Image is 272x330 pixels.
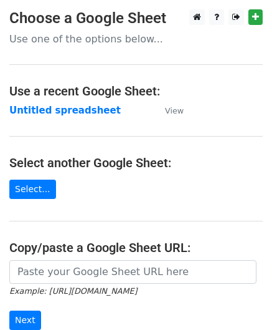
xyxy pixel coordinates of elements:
small: Example: [URL][DOMAIN_NAME] [9,286,137,296]
p: Use one of the options below... [9,32,263,46]
h4: Select another Google Sheet: [9,155,263,170]
a: Select... [9,180,56,199]
a: Untitled spreadsheet [9,105,121,116]
input: Paste your Google Sheet URL here [9,260,256,284]
h4: Use a recent Google Sheet: [9,84,263,99]
small: View [165,106,184,115]
a: View [152,105,184,116]
h4: Copy/paste a Google Sheet URL: [9,240,263,255]
input: Next [9,311,41,330]
h3: Choose a Google Sheet [9,9,263,27]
